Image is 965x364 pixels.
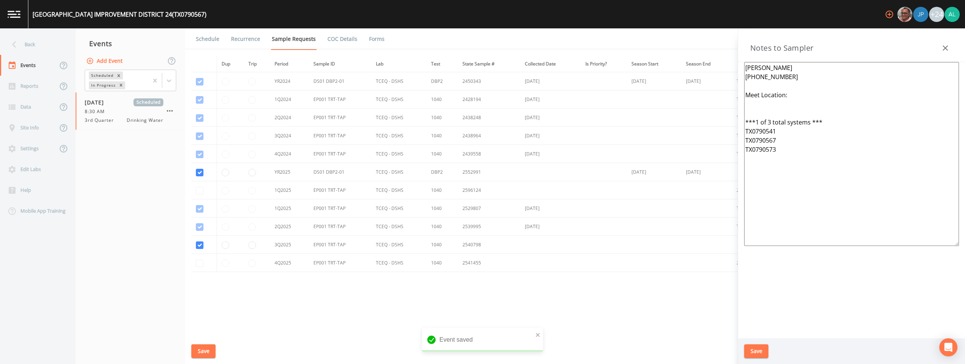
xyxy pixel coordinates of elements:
[681,163,732,181] td: [DATE]
[627,56,681,72] th: Season Start
[744,344,768,358] button: Save
[681,56,732,72] th: Season End
[76,92,185,130] a: [DATE]Scheduled8:30 AM3rd QuarterDrinking Water
[929,7,944,22] div: +24
[427,90,458,109] td: 1040
[371,72,427,90] td: TCEQ - DSHS
[89,72,115,79] div: Scheduled
[309,127,371,145] td: EP001 TRT-TAP
[33,10,206,19] div: [GEOGRAPHIC_DATA] IMPROVEMENT DISTRICT 24 (TX0790567)
[458,109,520,127] td: 2438248
[427,199,458,218] td: 1040
[244,56,270,72] th: Trip
[427,56,458,72] th: Test
[217,56,244,72] th: Dup
[458,236,520,254] td: 2540798
[309,254,371,272] td: EP001 TRT-TAP
[427,127,458,145] td: 1040
[371,109,427,127] td: TCEQ - DSHS
[371,181,427,199] td: TCEQ - DSHS
[520,56,581,72] th: Collected Date
[309,145,371,163] td: EP001 TRT-TAP
[627,163,681,181] td: [DATE]
[427,254,458,272] td: 1040
[732,72,917,90] td: This sample has been collected
[427,181,458,199] td: 1040
[427,236,458,254] td: 1040
[458,145,520,163] td: 2439558
[520,199,581,218] td: [DATE]
[326,28,358,50] a: COC Details
[520,72,581,90] td: [DATE]
[427,109,458,127] td: 1040
[939,338,957,356] div: Open Intercom Messenger
[309,72,371,90] td: DS01 DBP2-01
[270,163,309,181] td: YR2025
[309,181,371,199] td: EP001 TRT-TAP
[270,109,309,127] td: 2Q2024
[913,7,929,22] div: Joshua gere Paul
[627,72,681,90] td: [DATE]
[127,117,163,124] span: Drinking Water
[270,254,309,272] td: 4Q2025
[732,199,917,218] td: This sample has been collected
[520,127,581,145] td: [DATE]
[89,81,117,89] div: In Progress
[115,72,123,79] div: Remove Scheduled
[85,54,126,68] button: Add Event
[732,145,917,163] td: This sample has been collected
[732,90,917,109] td: This sample has been collected
[271,28,317,50] a: Sample Requests
[85,108,109,115] span: 8:30 AM
[458,254,520,272] td: 2541455
[520,90,581,109] td: [DATE]
[897,7,913,22] div: Mike Franklin
[732,127,917,145] td: This sample has been collected
[191,344,216,358] button: Save
[732,218,917,236] td: This sample has been collected
[427,163,458,181] td: DBP2
[371,236,427,254] td: TCEQ - DSHS
[270,56,309,72] th: Period
[913,7,928,22] img: 41241ef155101aa6d92a04480b0d0000
[458,56,520,72] th: State Sample #
[309,199,371,218] td: EP001 TRT-TAP
[458,181,520,199] td: 2596124
[371,90,427,109] td: TCEQ - DSHS
[945,7,960,22] img: 30a13df2a12044f58df5f6b7fda61338
[270,72,309,90] td: YR2024
[270,145,309,163] td: 4Q2024
[270,127,309,145] td: 3Q2024
[309,236,371,254] td: EP001 TRT-TAP
[195,28,220,50] a: Schedule
[732,254,917,272] td: 2540798 already is collecting 1040 for EP001 TRT-TAP
[581,56,627,72] th: Is Priority?
[371,145,427,163] td: TCEQ - DSHS
[309,109,371,127] td: EP001 TRT-TAP
[732,181,917,199] td: 2540798 already is collecting 1040 for EP001 TRT-TAP
[535,330,541,339] button: close
[520,109,581,127] td: [DATE]
[309,90,371,109] td: EP001 TRT-TAP
[76,34,185,53] div: Events
[309,163,371,181] td: DS01 DBP2-01
[133,98,163,106] span: Scheduled
[270,199,309,218] td: 1Q2025
[270,236,309,254] td: 3Q2025
[427,218,458,236] td: 1040
[520,218,581,236] td: [DATE]
[371,199,427,218] td: TCEQ - DSHS
[371,56,427,72] th: Lab
[8,11,20,18] img: logo
[520,145,581,163] td: [DATE]
[371,218,427,236] td: TCEQ - DSHS
[270,181,309,199] td: 1Q2025
[230,28,261,50] a: Recurrence
[270,90,309,109] td: 1Q2024
[681,72,732,90] td: [DATE]
[732,109,917,127] td: This sample has been collected
[309,218,371,236] td: EP001 TRT-TAP
[458,199,520,218] td: 2529807
[85,98,109,106] span: [DATE]
[744,62,959,246] textarea: [PERSON_NAME] [PHONE_NUMBER] Meet Location: ***1 of 3 total systems *** TX0790541 TX0790567 TX079...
